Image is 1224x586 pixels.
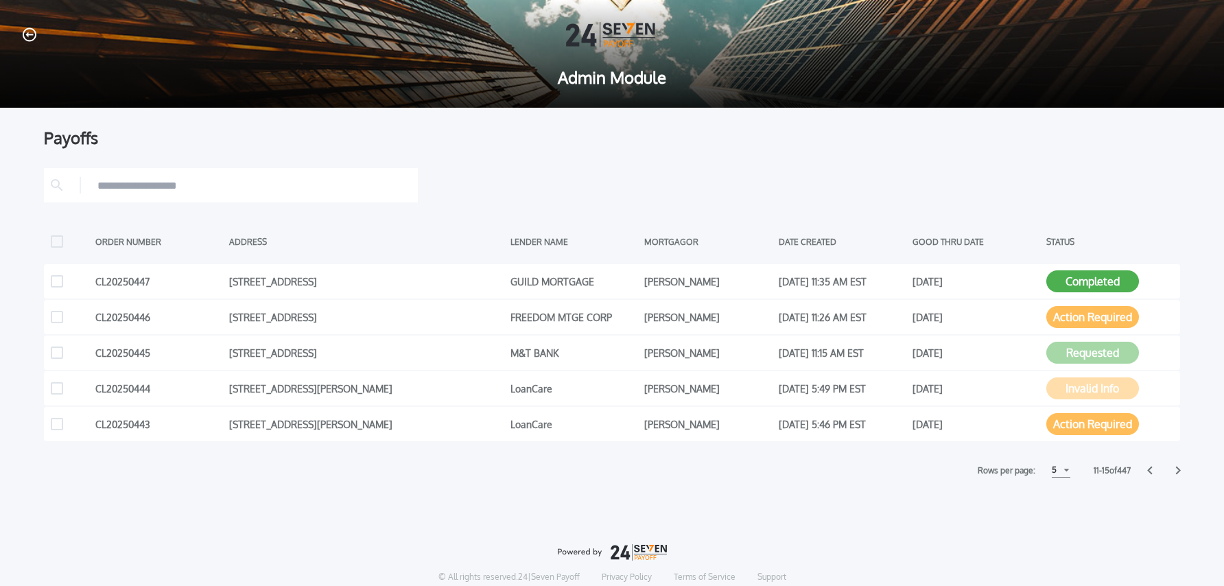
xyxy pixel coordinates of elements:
[510,342,637,363] div: M&T BANK
[1046,306,1139,328] button: Action Required
[913,307,1039,327] div: [DATE]
[1046,231,1173,252] div: STATUS
[22,69,1202,86] span: Admin Module
[913,271,1039,292] div: [DATE]
[44,130,1180,146] div: Payoffs
[438,572,580,583] p: © All rights reserved. 24|Seven Payoff
[1052,462,1057,478] div: 5
[1094,464,1131,478] label: 11 - 15 of 447
[566,22,658,47] img: Logo
[644,231,771,252] div: MORTGAGOR
[779,307,906,327] div: [DATE] 11:26 AM EST
[1046,377,1139,399] button: Invalid Info
[229,271,504,292] div: [STREET_ADDRESS]
[510,307,637,327] div: FREEDOM MTGE CORP
[95,342,222,363] div: CL20250445
[779,342,906,363] div: [DATE] 11:15 AM EST
[644,378,771,399] div: [PERSON_NAME]
[229,307,504,327] div: [STREET_ADDRESS]
[644,414,771,434] div: [PERSON_NAME]
[913,378,1039,399] div: [DATE]
[913,414,1039,434] div: [DATE]
[229,414,504,434] div: [STREET_ADDRESS][PERSON_NAME]
[644,342,771,363] div: [PERSON_NAME]
[229,378,504,399] div: [STREET_ADDRESS][PERSON_NAME]
[229,231,504,252] div: ADDRESS
[978,464,1035,478] label: Rows per page:
[95,378,222,399] div: CL20250444
[779,414,906,434] div: [DATE] 5:46 PM EST
[779,378,906,399] div: [DATE] 5:49 PM EST
[913,231,1039,252] div: GOOD THRU DATE
[1046,342,1139,364] button: Requested
[779,271,906,292] div: [DATE] 11:35 AM EST
[1046,413,1139,435] button: Action Required
[510,378,637,399] div: LoanCare
[557,544,667,561] img: logo
[644,271,771,292] div: [PERSON_NAME]
[602,572,652,583] a: Privacy Policy
[1052,463,1070,478] button: 5
[510,414,637,434] div: LoanCare
[95,414,222,434] div: CL20250443
[510,271,637,292] div: GUILD MORTGAGE
[95,231,222,252] div: ORDER NUMBER
[779,231,906,252] div: DATE CREATED
[510,231,637,252] div: LENDER NAME
[95,271,222,292] div: CL20250447
[1046,270,1139,292] button: Completed
[229,342,504,363] div: [STREET_ADDRESS]
[757,572,786,583] a: Support
[644,307,771,327] div: [PERSON_NAME]
[913,342,1039,363] div: [DATE]
[674,572,735,583] a: Terms of Service
[95,307,222,327] div: CL20250446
